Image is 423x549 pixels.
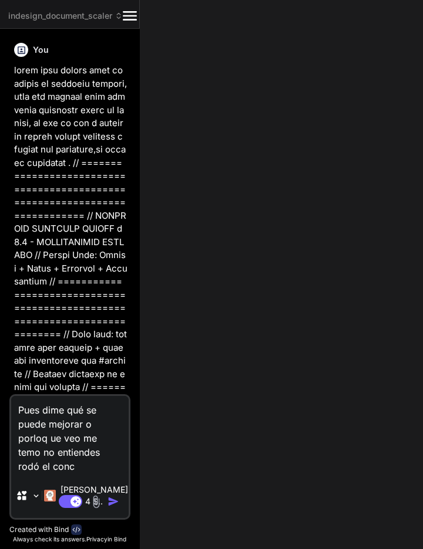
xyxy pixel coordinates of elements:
img: bind-logo [71,524,82,535]
img: attachment [89,495,103,509]
span: indesign_document_scaler [8,10,123,22]
img: Claude 4 Sonnet [44,490,56,501]
img: icon [108,496,119,507]
h6: You [33,44,49,56]
p: Always check its answers. in Bind [9,535,130,544]
span: Privacy [86,536,108,543]
textarea: Pues dime qué se puede mejorar o porloq ue veo me temo no entiendes rodó el conc [11,396,129,473]
img: Pick Models [31,491,41,501]
p: [PERSON_NAME] 4 S.. [61,484,128,507]
p: Created with Bind [9,525,69,534]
